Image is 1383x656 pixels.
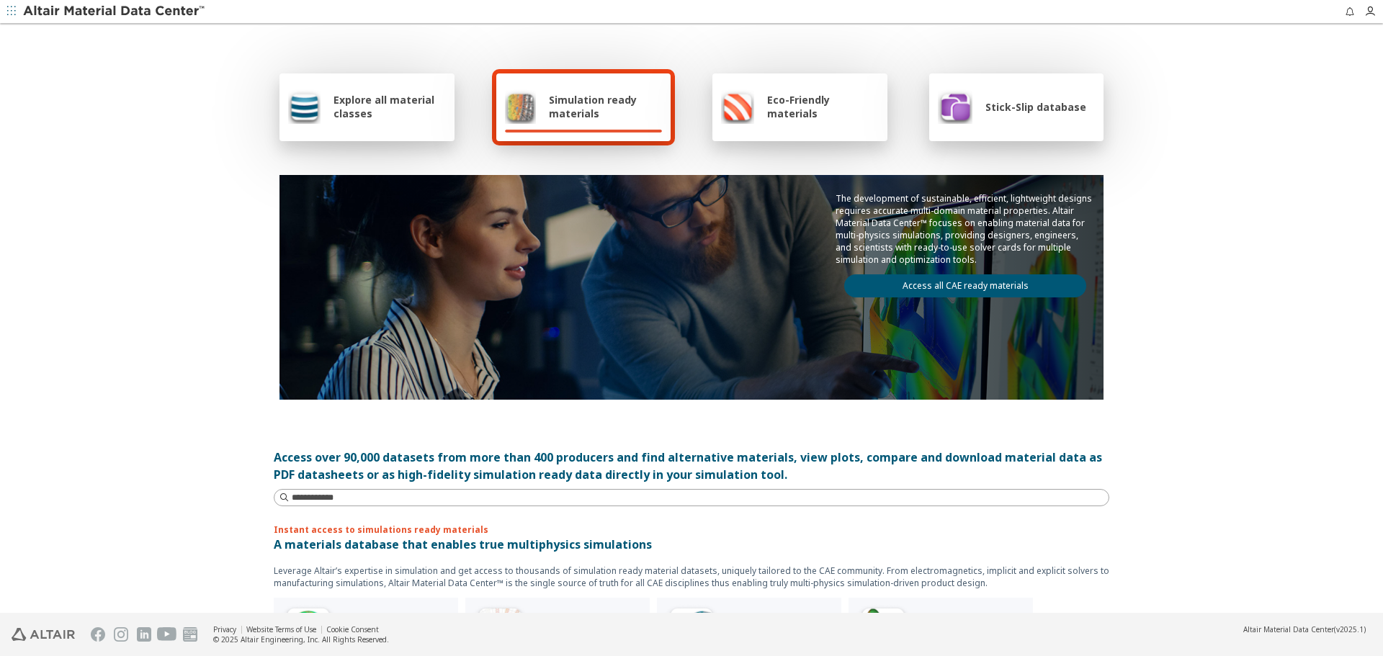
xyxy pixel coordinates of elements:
span: Simulation ready materials [549,93,662,120]
a: Access all CAE ready materials [844,274,1086,297]
a: Privacy [213,624,236,634]
div: © 2025 Altair Engineering, Inc. All Rights Reserved. [213,634,389,644]
img: Simulation ready materials [505,89,536,124]
p: A materials database that enables true multiphysics simulations [274,536,1109,553]
span: Explore all material classes [334,93,446,120]
div: (v2025.1) [1243,624,1366,634]
span: Altair Material Data Center [1243,624,1334,634]
p: Leverage Altair’s expertise in simulation and get access to thousands of simulation ready materia... [274,565,1109,589]
a: Cookie Consent [326,624,379,634]
img: Altair Engineering [12,628,75,641]
div: Access over 90,000 datasets from more than 400 producers and find alternative materials, view plo... [274,449,1109,483]
a: Website Terms of Use [246,624,316,634]
img: Eco-Friendly materials [721,89,754,124]
img: Altair Material Data Center [23,4,207,19]
img: Explore all material classes [288,89,321,124]
span: Stick-Slip database [985,100,1086,114]
p: Instant access to simulations ready materials [274,524,1109,536]
p: The development of sustainable, efficient, lightweight designs requires accurate multi-domain mat... [836,192,1095,266]
img: Stick-Slip database [938,89,972,124]
span: Eco-Friendly materials [767,93,878,120]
